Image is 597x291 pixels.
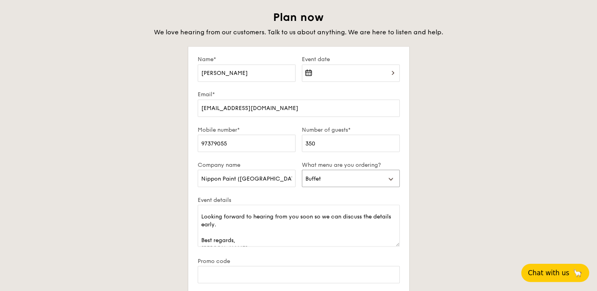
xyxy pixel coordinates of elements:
label: Company name [198,161,296,168]
textarea: Let us know details such as your venue address, event time, preferred menu, dietary requirements,... [198,205,400,246]
span: 🦙 [573,268,582,278]
label: Name* [198,56,296,63]
label: Number of guests* [302,126,400,133]
label: Email* [198,91,400,98]
span: Plan now [273,11,324,24]
label: Mobile number* [198,126,296,133]
label: Event date [302,56,400,63]
span: Chat with us [528,269,569,277]
span: We love hearing from our customers. Talk to us about anything. We are here to listen and help. [154,28,443,36]
label: Promo code [198,257,400,264]
label: Event details [198,196,400,203]
label: What menu are you ordering? [302,161,400,168]
button: Chat with us🦙 [521,264,589,282]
